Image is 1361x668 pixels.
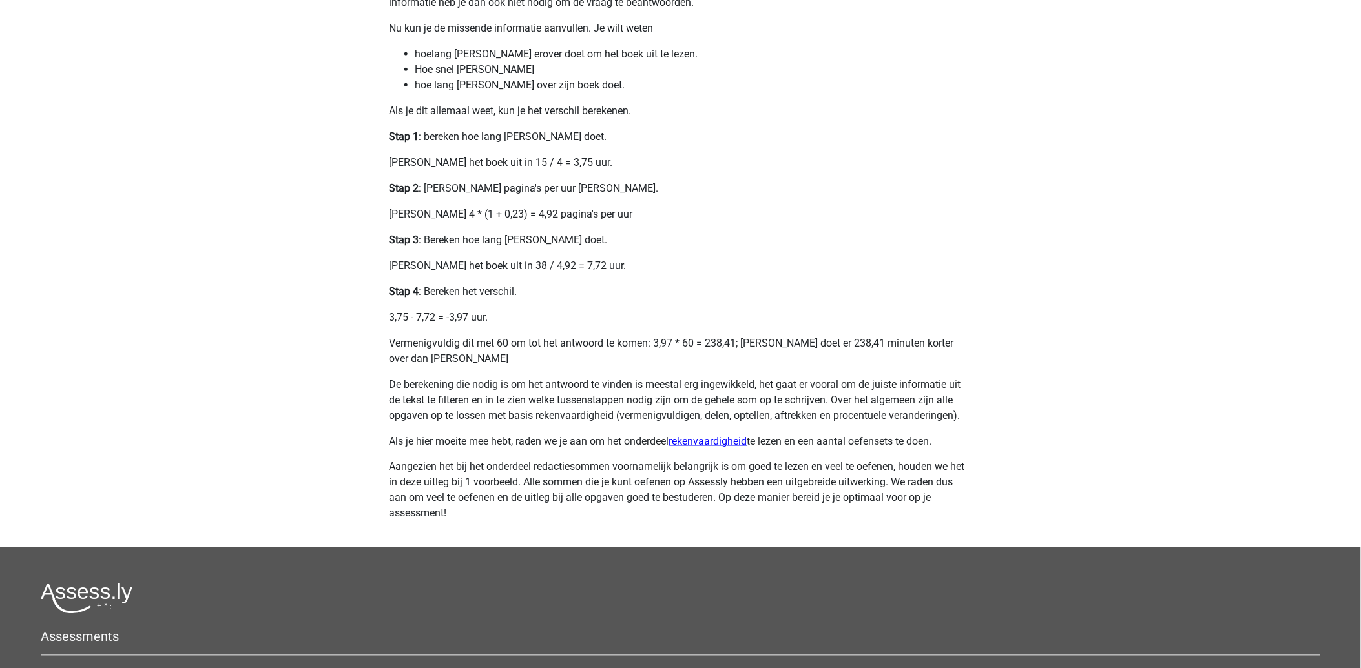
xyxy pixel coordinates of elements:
[390,234,419,246] b: Stap 3
[390,207,972,222] p: [PERSON_NAME] 4 * (1 + 0,23) = 4,92 pagina's per uur
[390,103,972,119] p: Als je dit allemaal weet, kun je het verschil berekenen.
[390,284,972,299] p: : Bereken het verschil.
[390,460,972,521] p: Aangezien het bij het onderdeel redactiesommen voornamelijk belangrijk is om goed te lezen en vee...
[390,130,419,143] b: Stap 1
[415,62,972,77] li: Hoe snel [PERSON_NAME]
[415,77,972,93] li: hoe lang [PERSON_NAME] over zijn boek doet.
[390,129,972,145] p: : bereken hoe lang [PERSON_NAME] doet.
[390,310,972,325] p: 3,75 - 7,72 = -3,97 uur.
[669,435,747,447] a: rekenvaardigheid
[390,181,972,196] p: : [PERSON_NAME] pagina's per uur [PERSON_NAME].
[390,285,419,298] b: Stap 4
[390,336,972,367] p: Vermenigvuldig dit met 60 om tot het antwoord te komen: 3,97 * 60 = 238,41; [PERSON_NAME] doet er...
[41,583,132,614] img: Assessly logo
[415,46,972,62] li: hoelang [PERSON_NAME] erover doet om het boek uit te lezen.
[390,21,972,36] p: Nu kun je de missende informatie aanvullen. Je wilt weten
[390,258,972,274] p: [PERSON_NAME] het boek uit in 38 / 4,92 = 7,72 uur.
[390,232,972,248] p: : Bereken hoe lang [PERSON_NAME] doet.
[41,629,1320,645] h5: Assessments
[390,377,972,423] p: De berekening die nodig is om het antwoord te vinden is meestal erg ingewikkeld, het gaat er voor...
[390,182,419,194] b: Stap 2
[390,434,972,449] p: Als je hier moeite mee hebt, raden we je aan om het onderdeel te lezen en een aantal oefensets te...
[390,155,972,170] p: [PERSON_NAME] het boek uit in 15 / 4 = 3,75 uur.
